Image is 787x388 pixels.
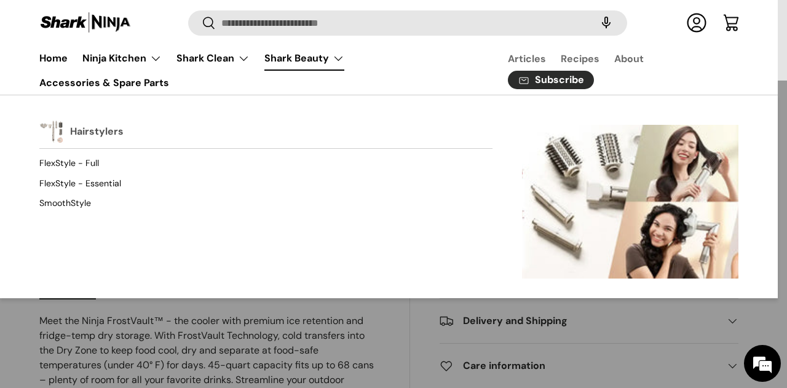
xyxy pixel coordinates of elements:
[535,76,584,85] span: Subscribe
[561,47,599,71] a: Recipes
[169,46,257,71] summary: Shark Clean
[478,46,738,95] nav: Secondary
[39,71,169,95] a: Accessories & Spare Parts
[508,47,546,71] a: Articles
[587,10,626,37] speech-search-button: Search by voice
[202,6,231,36] div: Minimize live chat window
[6,258,234,301] textarea: Type your message and hit 'Enter'
[39,46,68,70] a: Home
[64,69,207,85] div: Chat with us now
[614,47,644,71] a: About
[39,11,132,35] img: Shark Ninja Philippines
[39,46,478,95] nav: Primary
[257,46,352,71] summary: Shark Beauty
[71,116,170,240] span: We're online!
[75,46,169,71] summary: Ninja Kitchen
[508,71,594,90] a: Subscribe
